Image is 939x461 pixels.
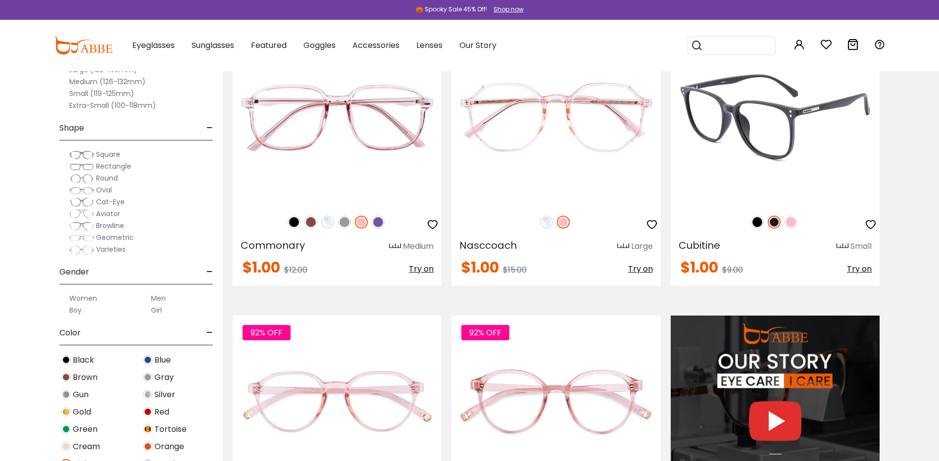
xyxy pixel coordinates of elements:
[59,321,81,345] span: Color
[96,209,120,219] span: Aviator
[151,292,166,304] label: Men
[847,260,872,278] button: Try on
[73,389,89,401] span: Gun
[372,216,385,229] img: Purple
[96,197,125,207] span: Cat-Eye
[416,5,487,14] div: 🎃 Spooky Sale 45% Off!
[847,263,872,275] span: Try on
[143,424,152,434] img: Tortoise
[69,162,94,172] img: Rectangle.png
[143,407,152,416] img: Red
[321,216,334,229] img: Clear
[73,423,98,435] span: Green
[722,264,743,276] span: $9.00
[409,263,434,275] span: Try on
[671,31,880,205] img: Pink Cubitine - Plastic ,Universal Bridge Fit
[73,441,100,453] span: Cream
[69,76,146,88] label: Medium (126-132mm)
[69,174,94,184] img: Round.png
[233,31,442,205] img: Pink Commonary - Plastic ,Universal Bridge Fit
[461,257,499,278] span: $1.00
[61,390,71,399] img: Gun
[389,243,401,250] img: size ruler
[143,355,152,365] img: Blue
[540,216,553,229] img: Clear
[61,407,71,416] img: Gold
[416,40,443,51] span: Lenses
[681,257,718,278] span: $1.00
[61,372,71,382] img: Brown
[96,244,126,254] span: Varieties
[494,5,524,14] div: Shop now
[59,260,89,284] span: Gender
[69,88,134,99] label: Small (119-125mm)
[451,31,660,205] img: Pink Nasccoach - Plastic ,Universal Bridge Fit
[243,257,280,278] span: $1.00
[679,238,720,252] span: Cubitine
[241,238,305,252] span: Commonary
[61,442,71,451] img: Cream
[59,116,84,140] span: Shape
[617,243,629,250] img: size ruler
[154,371,174,383] span: Gray
[73,406,91,418] span: Gold
[96,149,120,159] span: Square
[461,325,509,340] span: 92% OFF
[69,185,94,195] img: Oval.png
[850,240,872,252] div: Small
[154,423,187,435] span: Tortoise
[459,238,517,252] span: Nasccoach
[96,173,118,183] span: Round
[403,240,434,252] div: Medium
[143,372,152,382] img: Gray
[768,216,781,229] img: Matte Black
[73,354,94,366] span: Black
[631,240,653,252] div: Large
[154,406,169,418] span: Red
[243,325,291,340] span: 92% OFF
[96,185,112,195] span: Oval
[61,424,71,434] img: Green
[143,442,152,451] img: Orange
[69,233,94,243] img: Geometric.png
[154,389,175,401] span: Silver
[303,40,336,51] span: Goggles
[352,40,399,51] span: Accessories
[151,304,162,316] label: Girl
[837,243,848,250] img: size ruler
[284,264,307,276] span: $12.00
[61,355,71,365] img: Black
[69,197,94,207] img: Cat-Eye.png
[69,221,94,231] img: Browline.png
[489,5,524,13] a: Shop now
[557,216,570,229] img: Pink
[96,161,131,171] span: Rectangle
[409,260,434,278] button: Try on
[338,216,351,229] img: Gray
[503,264,527,276] span: $15.00
[69,245,94,255] img: Varieties.png
[73,371,98,383] span: Brown
[69,304,82,316] label: Boy
[143,390,152,399] img: Silver
[96,221,124,230] span: Browline
[206,116,213,140] span: -
[628,260,653,278] button: Try on
[251,40,287,51] span: Featured
[192,40,234,51] span: Sunglasses
[628,263,653,275] span: Try on
[154,354,171,366] span: Blue
[355,216,368,229] img: Pink
[132,40,175,51] span: Eyeglasses
[69,99,156,111] label: Extra-Small (100-118mm)
[69,150,94,160] img: Square.png
[459,40,496,51] span: Our Story
[751,216,764,229] img: Black
[288,216,300,229] img: Black
[304,216,317,229] img: Brown
[69,292,97,304] label: Women
[785,216,797,229] img: Pink
[154,441,184,453] span: Orange
[206,260,213,284] span: -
